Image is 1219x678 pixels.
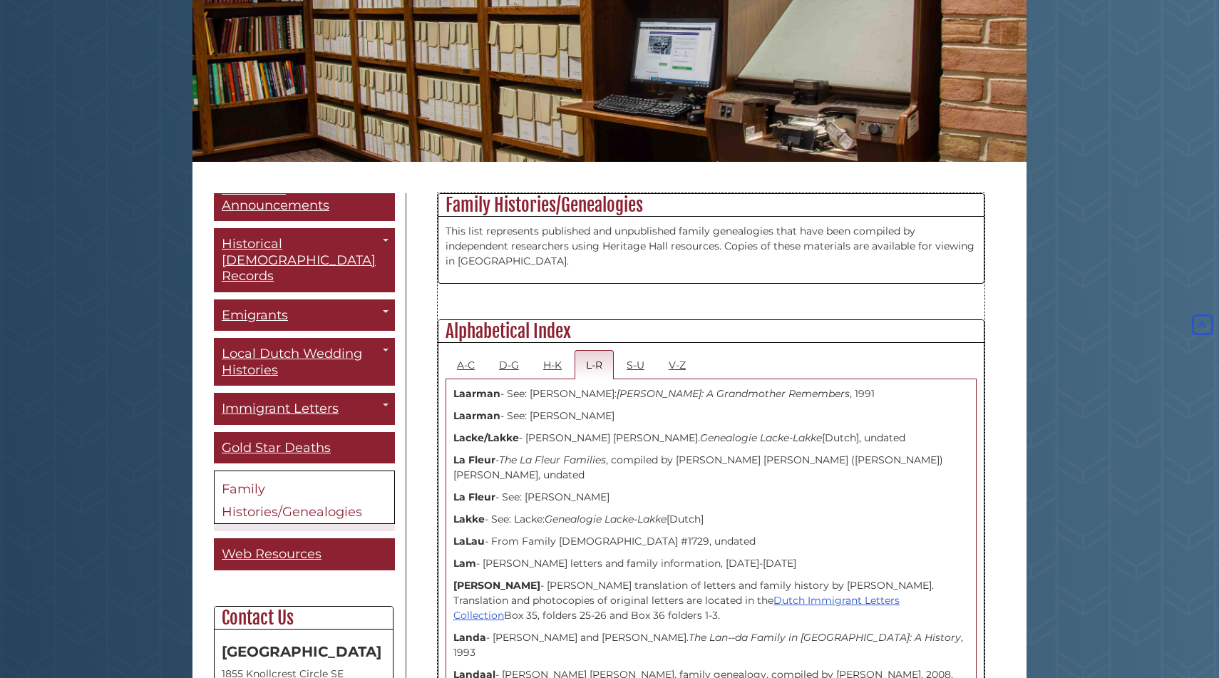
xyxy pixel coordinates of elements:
strong: LaLau [453,535,485,548]
a: A-C [446,350,486,379]
a: Dutch Immigrant Letters Collection [453,594,900,622]
strong: Lam [453,557,476,570]
strong: La Fleur [453,453,495,466]
i: Genealogie Lacke-Lakke [545,513,667,525]
strong: Laarman [453,409,500,422]
p: - [PERSON_NAME] letters and family information, [DATE]-[DATE] [453,556,969,571]
a: Gold Star Deaths [214,432,395,464]
strong: Landa [453,631,486,644]
a: Web Resources [214,538,395,570]
p: - [PERSON_NAME] [PERSON_NAME]. [Dutch], undated [453,431,969,446]
p: - [PERSON_NAME] translation of letters and family history by [PERSON_NAME]. Translation and photo... [453,578,969,623]
p: This list represents published and unpublished family genealogies that have been compiled by inde... [446,224,977,269]
h2: Alphabetical Index [438,320,984,343]
i: [PERSON_NAME]: A Grandmother Remembers [617,387,850,400]
i: The Lan--da Family in [GEOGRAPHIC_DATA]: A History [689,631,961,644]
span: Web Resources [222,546,322,562]
p: - , compiled by [PERSON_NAME] [PERSON_NAME] ([PERSON_NAME]) [PERSON_NAME], undated [453,453,969,483]
strong: Lakke [453,513,485,525]
a: L-R [575,350,614,379]
a: D-G [488,350,530,379]
span: Emigrants [222,307,288,323]
strong: [GEOGRAPHIC_DATA] [222,643,381,660]
p: - [PERSON_NAME] and [PERSON_NAME]. , 1993 [453,630,969,660]
a: Immigrant Letters [214,393,395,425]
i: Genealogie Lacke-Lakke [700,431,822,444]
p: - From Family [DEMOGRAPHIC_DATA] #1729, undated [453,534,969,549]
a: Local Dutch Wedding Histories [214,338,395,386]
p: - See: [PERSON_NAME]: , 1991 [453,386,969,401]
strong: Laarman [453,387,500,400]
a: Historical [DEMOGRAPHIC_DATA] Records [214,228,395,292]
a: H-K [532,350,573,379]
span: Life Event Announcements [222,181,329,213]
span: Local Dutch Wedding Histories [222,346,362,378]
h2: Family Histories/Genealogies [438,194,984,217]
i: The La Fleur Families [499,453,606,466]
p: - See: [PERSON_NAME] [453,490,969,505]
a: S-U [615,350,656,379]
a: V-Z [657,350,697,379]
p: - See: Lacke: [Dutch] [453,512,969,527]
a: Emigrants [214,299,395,332]
p: - See: [PERSON_NAME] [453,409,969,423]
span: Family Histories/Genealogies [222,481,362,520]
a: Back to Top [1189,319,1215,332]
h2: Contact Us [215,607,393,630]
span: Immigrant Letters [222,401,339,416]
strong: [PERSON_NAME] [453,579,540,592]
span: Historical [DEMOGRAPHIC_DATA] Records [222,236,376,284]
strong: La Fleur [453,490,495,503]
a: Family Histories/Genealogies [214,471,395,524]
strong: Lacke/Lakke [453,431,519,444]
a: Life Event Announcements [214,173,395,221]
span: Gold Star Deaths [222,440,331,456]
